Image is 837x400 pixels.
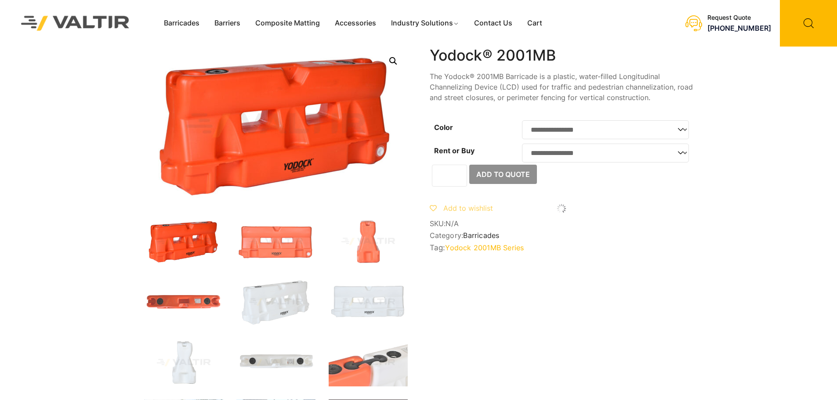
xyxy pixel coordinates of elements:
[430,220,693,228] span: SKU:
[144,278,223,326] img: 2001MB_Org_Top.jpg
[144,47,408,205] img: 2001MB_Org_3Q
[434,146,475,155] label: Rent or Buy
[236,278,315,326] img: 2001MB_Nat_3Q.jpg
[430,243,693,252] span: Tag:
[207,17,248,30] a: Barriers
[707,24,771,32] a: [PHONE_NUMBER]
[430,47,693,65] h1: Yodock® 2001MB
[329,218,408,265] img: 2001MB_Org_Side.jpg
[520,17,550,30] a: Cart
[463,231,499,240] a: Barricades
[329,339,408,386] img: 2001MB_Xtra2.jpg
[445,243,524,252] a: Yodock 2001MB Series
[434,123,453,132] label: Color
[236,218,315,265] img: 2001MB_Org_Front.jpg
[144,218,223,265] img: 2001MB_Org_3Q.jpg
[430,231,693,240] span: Category:
[430,71,693,103] p: The Yodock® 2001MB Barricade is a plastic, water-filled Longitudinal Channelizing Device (LCD) us...
[327,17,384,30] a: Accessories
[432,165,467,187] input: Product quantity
[144,339,223,386] img: 2001MB_Nat_Side.jpg
[469,165,537,184] button: Add to Quote
[707,14,771,22] div: Request Quote
[329,278,408,326] img: 2001MB_Nat_Front.jpg
[248,17,327,30] a: Composite Matting
[10,4,141,42] img: Valtir Rentals
[467,17,520,30] a: Contact Us
[446,219,459,228] span: N/A
[384,17,467,30] a: Industry Solutions
[156,17,207,30] a: Barricades
[236,339,315,386] img: 2001MB_Nat_Top.jpg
